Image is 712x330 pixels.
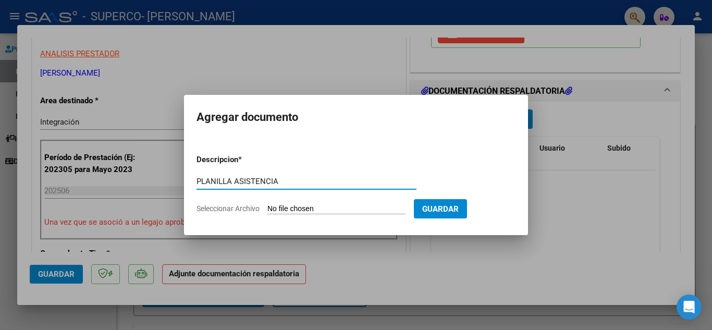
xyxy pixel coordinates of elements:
[197,107,515,127] h2: Agregar documento
[414,199,467,218] button: Guardar
[197,204,260,213] span: Seleccionar Archivo
[197,154,292,166] p: Descripcion
[422,204,459,214] span: Guardar
[677,295,702,320] div: Open Intercom Messenger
